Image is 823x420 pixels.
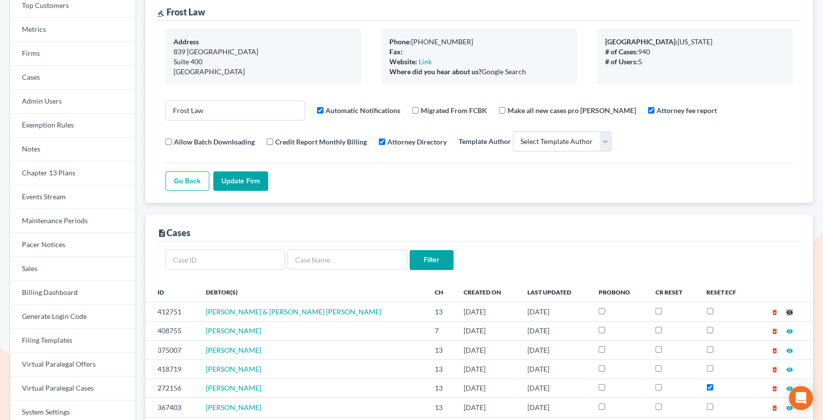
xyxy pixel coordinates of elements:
a: Metrics [10,18,136,42]
a: Firms [10,42,136,66]
a: [PERSON_NAME] & [PERSON_NAME] [PERSON_NAME] [206,307,381,316]
td: [DATE] [456,398,519,417]
td: [DATE] [519,360,591,379]
a: Filing Templates [10,329,136,353]
td: [DATE] [456,360,519,379]
label: Make all new cases pro [PERSON_NAME] [507,105,636,116]
b: [GEOGRAPHIC_DATA]: [605,37,677,46]
input: Update Firm [213,171,268,191]
a: visibility [786,403,793,412]
th: CR Reset [648,282,699,302]
a: Go Back [165,171,209,191]
b: Phone: [389,37,411,46]
a: visibility [786,307,793,316]
div: Google Search [389,67,569,77]
label: Migrated From FCBK [421,105,487,116]
label: Attorney Directory [387,137,447,147]
i: visibility [786,366,793,373]
td: 13 [427,360,456,379]
td: 13 [427,379,456,398]
i: visibility [786,405,793,412]
i: delete_forever [771,366,778,373]
label: Attorney fee report [657,105,717,116]
a: Link [419,57,432,66]
td: 13 [427,398,456,417]
a: Admin Users [10,90,136,114]
td: 7 [427,321,456,340]
td: [DATE] [519,398,591,417]
label: Allow Batch Downloading [174,137,255,147]
a: delete_forever [771,307,778,316]
i: visibility [786,385,793,392]
td: 272156 [146,379,198,398]
div: 940 [605,47,785,57]
td: 408755 [146,321,198,340]
i: delete_forever [771,309,778,316]
b: Website: [389,57,417,66]
th: ProBono [591,282,647,302]
a: [PERSON_NAME] [206,365,261,373]
a: [PERSON_NAME] [206,403,261,412]
a: delete_forever [771,384,778,392]
a: visibility [786,326,793,335]
i: delete_forever [771,347,778,354]
b: Where did you hear about us? [389,67,482,76]
b: # of Users: [605,57,638,66]
input: Filter [410,250,454,270]
td: 418719 [146,360,198,379]
a: Virtual Paralegal Offers [10,353,136,377]
i: delete_forever [771,385,778,392]
td: 13 [427,302,456,321]
th: Created On [456,282,519,302]
i: gavel [158,10,165,17]
i: visibility [786,328,793,335]
th: Reset ECF [699,282,754,302]
a: delete_forever [771,326,778,335]
label: Credit Report Monthly Billing [275,137,367,147]
div: Frost Law [158,6,205,18]
a: Events Stream [10,185,136,209]
a: delete_forever [771,346,778,354]
td: 13 [427,340,456,359]
td: 367403 [146,398,198,417]
a: Generate Login Code [10,305,136,329]
input: Case Name [288,250,407,270]
div: 5 [605,57,785,67]
td: [DATE] [519,302,591,321]
span: [PERSON_NAME] [206,384,261,392]
input: Case ID [165,250,285,270]
i: visibility [786,309,793,316]
td: [DATE] [519,321,591,340]
i: description [158,229,166,238]
th: Ch [427,282,456,302]
b: # of Cases: [605,47,638,56]
a: [PERSON_NAME] [206,326,261,335]
a: Billing Dashboard [10,281,136,305]
a: Sales [10,257,136,281]
label: Automatic Notifications [326,105,400,116]
td: [DATE] [456,302,519,321]
a: Cases [10,66,136,90]
div: [US_STATE] [605,37,785,47]
a: visibility [786,346,793,354]
span: [PERSON_NAME] [206,346,261,354]
b: Fax: [389,47,403,56]
i: delete_forever [771,405,778,412]
th: ID [146,282,198,302]
td: 412751 [146,302,198,321]
td: 375007 [146,340,198,359]
a: Pacer Notices [10,233,136,257]
b: Address [173,37,199,46]
th: Debtor(s) [198,282,427,302]
a: Maintenance Periods [10,209,136,233]
a: Notes [10,138,136,161]
div: [PHONE_NUMBER] [389,37,569,47]
div: Open Intercom Messenger [789,386,813,410]
i: visibility [786,347,793,354]
a: Exemption Rules [10,114,136,138]
th: Last Updated [519,282,591,302]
